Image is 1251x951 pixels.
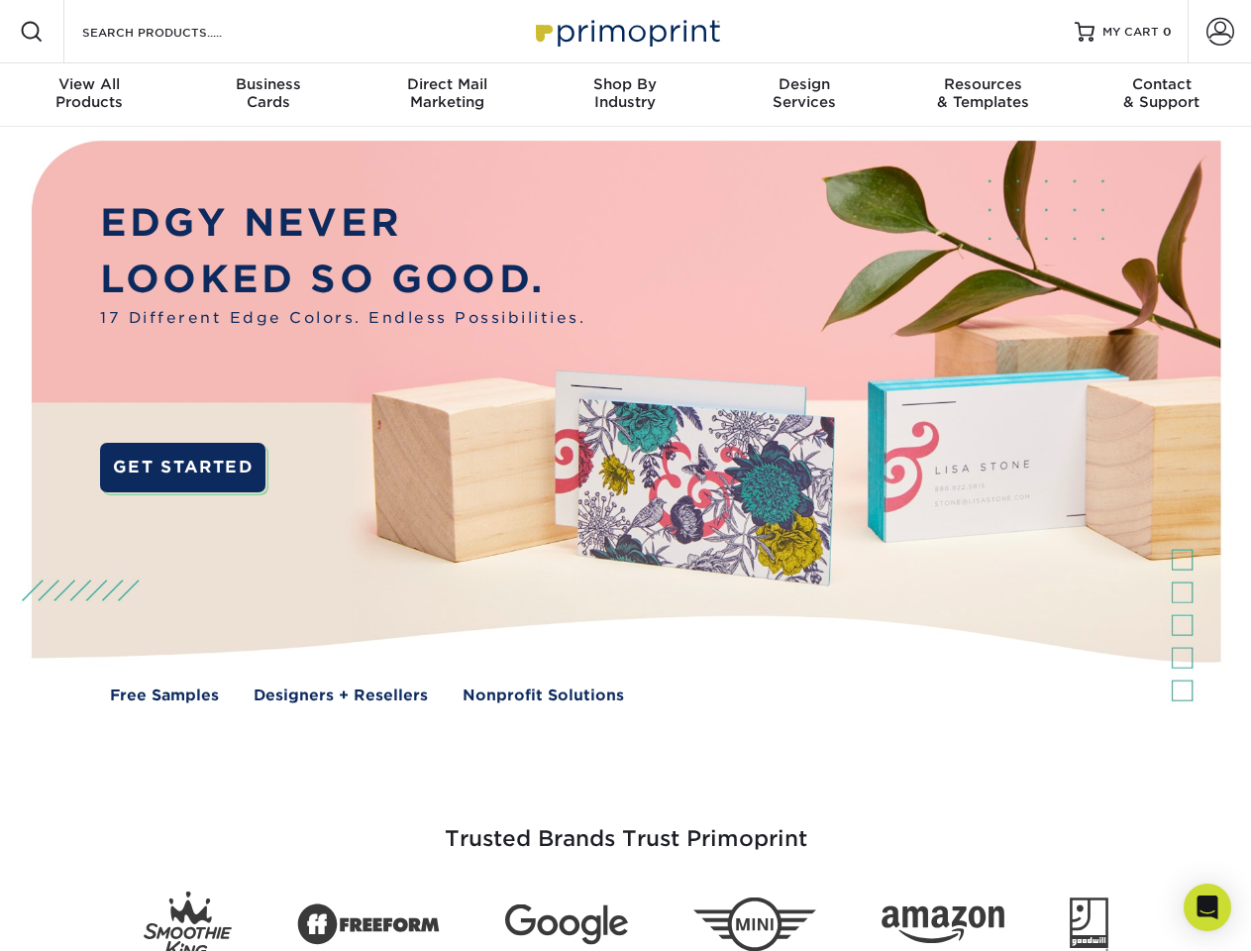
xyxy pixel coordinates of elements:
p: LOOKED SO GOOD. [100,252,585,308]
span: Direct Mail [358,75,536,93]
span: MY CART [1102,24,1159,41]
span: Shop By [536,75,714,93]
a: DesignServices [715,63,893,127]
img: Amazon [882,906,1004,944]
div: Open Intercom Messenger [1184,884,1231,931]
a: GET STARTED [100,443,265,492]
a: Nonprofit Solutions [463,685,624,707]
span: 0 [1163,25,1172,39]
div: Marketing [358,75,536,111]
div: & Support [1073,75,1251,111]
img: Google [505,904,628,945]
span: 17 Different Edge Colors. Endless Possibilities. [100,307,585,330]
div: & Templates [893,75,1072,111]
a: Designers + Resellers [254,685,428,707]
input: SEARCH PRODUCTS..... [80,20,273,44]
span: Resources [893,75,1072,93]
span: Design [715,75,893,93]
div: Industry [536,75,714,111]
a: Contact& Support [1073,63,1251,127]
a: Resources& Templates [893,63,1072,127]
div: Services [715,75,893,111]
a: BusinessCards [178,63,357,127]
span: Business [178,75,357,93]
img: Primoprint [527,10,725,53]
p: EDGY NEVER [100,195,585,252]
a: Shop ByIndustry [536,63,714,127]
span: Contact [1073,75,1251,93]
a: Free Samples [110,685,219,707]
div: Cards [178,75,357,111]
img: Goodwill [1070,898,1108,951]
h3: Trusted Brands Trust Primoprint [47,779,1205,876]
a: Direct MailMarketing [358,63,536,127]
